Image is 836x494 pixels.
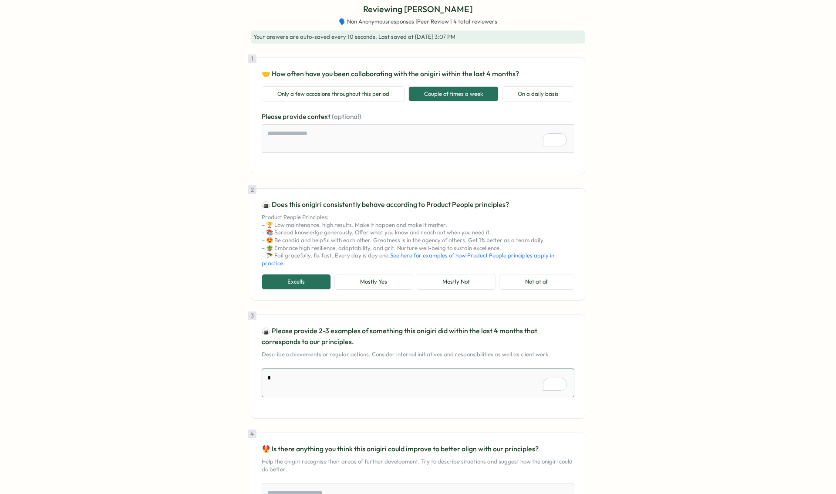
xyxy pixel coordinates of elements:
span: 🗣️ Non Anonymous responses | Peer Review | 4 total reviewers [339,18,497,26]
span: context [307,112,332,121]
span: (optional) [332,112,361,121]
button: Only a few occasions throughout this period [262,86,405,102]
button: Not at all [499,274,574,290]
textarea: To enrich screen reader interactions, please activate Accessibility in Grammarly extension settings [262,369,574,397]
p: Describe achievements or regular actions. Consider internal initiatives and responsibilities as w... [262,351,574,359]
span: provide [283,112,307,121]
span: Your answers are auto-saved every 10 seconds [253,33,375,40]
p: 🍙 Please provide 2-3 examples of something this onigiri did within the last 4 months that corresp... [262,325,574,347]
div: 4 [248,430,256,438]
button: Mostly Yes [334,274,413,290]
button: On a daily basis [502,86,574,102]
p: Help the onigiri recognise their areas of further development. Try to describe situations and sug... [262,458,574,473]
div: 3 [248,311,256,320]
button: Mostly Not [417,274,496,290]
span: Please [262,112,283,121]
p: 🍙 Does this onigiri consistently behave according to Product People principles? [262,199,574,210]
div: 2 [248,185,256,194]
div: 1 [248,54,256,63]
p: 🤝 How often have you been collaborating with the onigiri within the last 4 months? [262,68,574,79]
p: Reviewing [PERSON_NAME] [363,3,473,16]
button: Couple of times a week [408,86,499,102]
div: . Last saved at [DATE] 3:07 PM [251,30,585,44]
textarea: To enrich screen reader interactions, please activate Accessibility in Grammarly extension settings [262,124,574,153]
a: See here for examples of how Product People principles apply in practice. [262,252,554,267]
p: Product People Principles: – 🏆 Low maintenance, high results. Make it happen and make it matter. ... [262,213,574,267]
p: 🐦‍🔥 Is there anything you think this onigiri could improve to better align with our principles? [262,443,574,454]
button: Excells [262,274,331,290]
